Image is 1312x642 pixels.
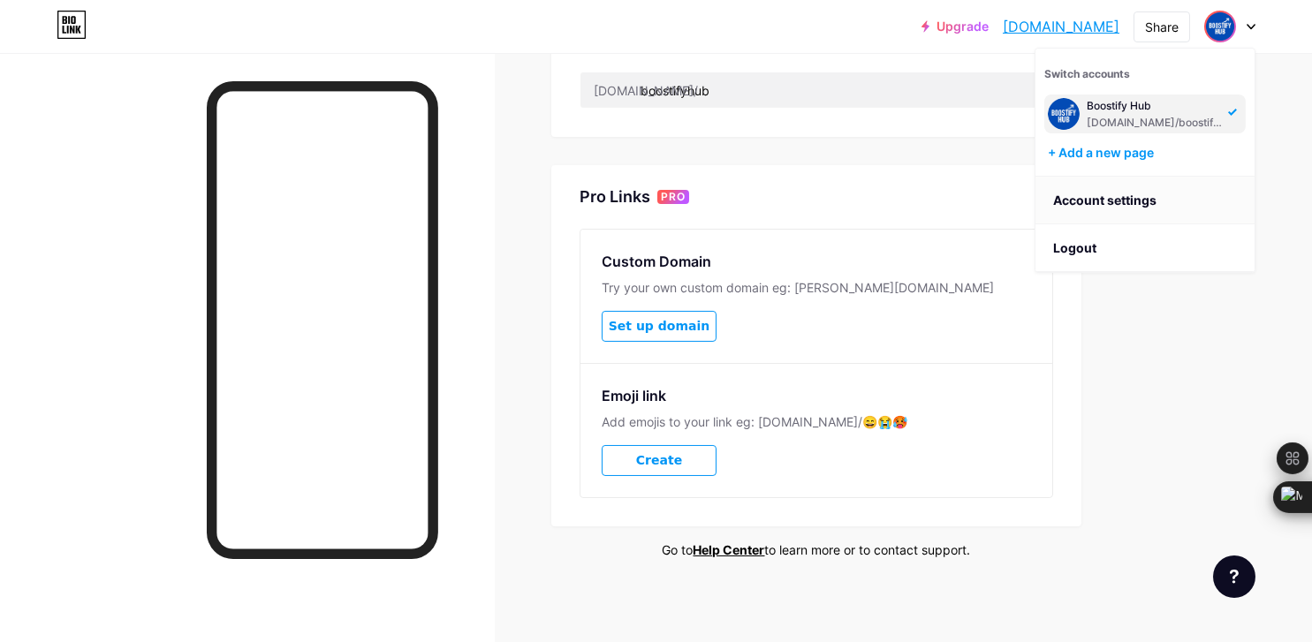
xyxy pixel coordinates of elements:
[1048,144,1246,162] div: + Add a new page
[602,445,717,476] button: Create
[594,81,698,100] div: [DOMAIN_NAME]/
[551,540,1081,559] div: Go to to learn more or to contact support.
[1145,18,1179,36] div: Share
[1087,116,1223,130] div: [DOMAIN_NAME]/boostifyhub
[636,453,682,468] span: Create
[602,279,1031,297] div: Try your own custom domain eg: [PERSON_NAME][DOMAIN_NAME]
[1035,224,1255,272] li: Logout
[1206,12,1234,41] img: boostifyhub
[602,251,1031,272] div: Custom Domain
[921,19,989,34] a: Upgrade
[1048,98,1080,130] img: boostifyhub
[602,385,1031,406] div: Emoji link
[609,319,709,334] span: Set up domain
[580,72,1052,108] input: username
[580,186,650,208] div: Pro Links
[1087,99,1223,113] div: Boostify Hub
[1003,16,1119,37] a: [DOMAIN_NAME]
[694,542,765,557] a: Help Center
[602,413,1031,431] div: Add emojis to your link eg: [DOMAIN_NAME]/😄😭🥵
[602,311,717,342] button: Set up domain
[661,190,686,204] span: PRO
[1044,67,1130,80] span: Switch accounts
[1035,177,1255,224] a: Account settings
